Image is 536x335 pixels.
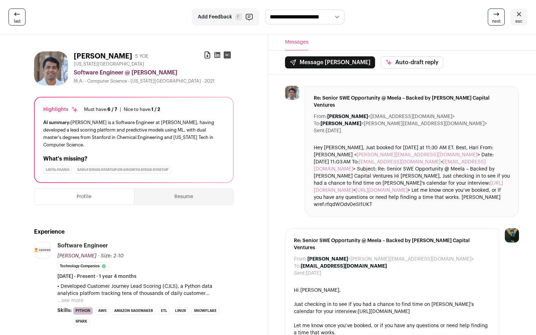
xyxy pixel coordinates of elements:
[294,256,307,263] dt: From:
[84,107,160,112] ul: |
[320,120,487,127] dd: <[PERSON_NAME][EMAIL_ADDRESS][DOMAIN_NAME]>
[75,166,171,174] div: Early Stage Startup or Growth Stage Startup
[301,264,387,269] b: [EMAIL_ADDRESS][DOMAIN_NAME]
[314,120,320,127] dt: To:
[57,242,108,250] div: Software Engineer
[9,9,26,26] a: last
[124,107,160,112] div: Nice to have:
[235,13,242,21] span: F
[34,247,51,253] img: 2f73012187ad75a83ed13bfb692319d8b3ab5dea4aaa2b18f1cbbf5eee725ea7.jpg
[198,13,232,21] span: Add Feedback
[43,106,78,113] div: Highlights
[57,307,72,314] span: Skills:
[34,51,68,85] img: 45a8e38f0d2cf2df5ed22b75d199ccc47f940e08ba8fbe04c8d8b7f5d8c621ac.jpg
[57,297,83,304] button: ...see more
[98,253,124,258] span: · Size: 2-10
[314,127,326,134] dt: Sent:
[294,263,301,270] dt: To:
[34,228,234,236] h2: Experience
[356,188,408,193] a: [URL][DOMAIN_NAME]
[57,283,234,297] p: • Developed Customer Journey Lead Scoring (CJLS), a Python data analytics platform tracking tens ...
[73,318,90,325] li: Spark
[505,228,519,242] img: 12031951-medium_jpg
[285,56,375,68] button: Message [PERSON_NAME]
[510,9,527,26] a: esc
[57,253,96,258] span: [PERSON_NAME]
[294,270,306,277] dt: Sent:
[57,262,109,270] li: Technology Companies
[326,127,341,134] dd: [DATE]
[306,270,321,277] dd: [DATE]
[96,307,109,315] li: AWS
[107,107,117,112] span: 6 / 7
[14,18,21,24] span: last
[320,121,361,126] b: [PERSON_NAME]
[112,307,156,315] li: Amazon SageMaker
[43,155,224,163] h2: What's missing?
[294,301,490,315] div: Just checking in to see if you had a chance to find time on [PERSON_NAME]'s calendar for your int...
[492,18,501,24] span: next
[358,309,410,314] a: [URL][DOMAIN_NAME]
[43,166,72,174] div: Lists: FAANG
[74,78,234,84] div: M.A. - Computer Science - [US_STATE][GEOGRAPHIC_DATA] - 2021
[43,119,224,149] div: [PERSON_NAME] is a Software Engineer at [PERSON_NAME], having developed a lead scoring platform a...
[74,68,234,77] div: Software Engineer @ [PERSON_NAME]
[327,113,455,120] dd: <[EMAIL_ADDRESS][DOMAIN_NAME]>
[307,256,474,263] dd: <[PERSON_NAME][EMAIL_ADDRESS][DOMAIN_NAME]>
[327,114,368,119] b: [PERSON_NAME]
[314,144,510,208] div: Hey [PERSON_NAME], Just booked for [DATE] at 11:30 AM ET. Best, Hari From: [PERSON_NAME] < > Date...
[294,237,490,251] span: Re: Senior SWE Opportunity @ Meela – Backed by [PERSON_NAME] Capital Ventures
[74,61,144,67] span: [US_STATE][GEOGRAPHIC_DATA]
[285,86,299,100] img: 45a8e38f0d2cf2df5ed22b75d199ccc47f940e08ba8fbe04c8d8b7f5d8c621ac.jpg
[192,9,259,26] button: Add Feedback F
[134,189,234,205] button: Resume
[314,113,327,120] dt: From:
[173,307,189,315] li: Linux
[357,152,478,157] a: [PERSON_NAME][EMAIL_ADDRESS][DOMAIN_NAME]
[73,307,93,315] li: Python
[285,34,308,50] button: Messages
[57,273,136,280] span: [DATE] - Present · 1 year 4 months
[515,18,523,24] span: esc
[307,257,348,262] b: [PERSON_NAME]
[84,107,117,112] div: Must have:
[381,56,443,68] button: Auto-draft reply
[151,107,160,112] span: 1 / 2
[74,51,132,61] h1: [PERSON_NAME]
[359,160,441,164] a: [EMAIL_ADDRESS][DOMAIN_NAME]
[191,307,219,315] li: Snowflake
[294,287,490,294] div: Hi [PERSON_NAME],
[43,120,71,125] span: AI summary:
[135,53,149,60] div: 5 YOE
[314,95,510,109] span: Re: Senior SWE Opportunity @ Meela – Backed by [PERSON_NAME] Capital Ventures
[158,307,170,315] li: ETL
[34,189,134,205] button: Profile
[488,9,505,26] a: next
